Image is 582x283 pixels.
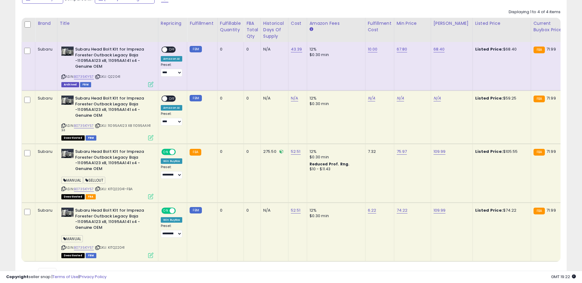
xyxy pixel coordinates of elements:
[95,187,133,191] span: | SKU: KITQ22041-FBA
[368,149,389,154] div: 7.32
[74,74,94,79] a: B0735K1Y57
[6,274,29,280] strong: Copyright
[83,177,105,184] span: SELLOUT
[75,47,150,71] b: Subaru Head Bolt KIt for Impreza Forester Outback Legacy Baja -11095AA123 x8, 11095AA141 x4 - Gen...
[190,207,202,213] small: FBM
[161,105,182,111] div: Amazon AI
[74,187,94,192] a: B0735K1Y57
[38,47,52,52] div: Subaru
[397,207,408,213] a: 74.22
[310,167,360,172] div: $10 - $11.43
[546,95,556,101] span: 71.99
[263,149,283,154] div: 275.50
[61,123,151,132] span: | SKU: 11095AA123 X8 11095AA141 X4
[161,165,183,179] div: Preset:
[475,149,503,154] b: Listed Price:
[220,47,239,52] div: 0
[61,235,83,242] span: MANUAL
[368,207,376,213] a: 6.22
[38,149,52,154] div: Subaru
[475,20,528,27] div: Listed Price
[86,253,97,258] span: FBM
[475,149,526,154] div: $105.55
[310,161,350,167] b: Reduced Prof. Rng.
[161,158,183,164] div: Win BuyBox
[475,95,503,101] b: Listed Price:
[161,217,183,223] div: Win BuyBox
[61,149,74,158] img: 51zmKmGRl4L._SL40_.jpg
[161,224,183,238] div: Preset:
[95,74,120,79] span: | SKU: Q22041
[310,20,363,27] div: Amazon Fees
[434,20,470,27] div: [PERSON_NAME]
[534,208,545,214] small: FBA
[61,135,85,141] span: All listings that are unavailable for purchase on Amazon for any reason other than out-of-stock
[310,96,360,101] div: 12%
[397,149,407,155] a: 75.97
[434,95,441,101] a: N/A
[534,47,545,53] small: FBA
[220,96,239,101] div: 0
[434,46,445,52] a: 68.40
[26,270,70,276] span: Show: entries
[434,149,446,155] a: 109.99
[190,95,202,101] small: FBM
[310,52,360,58] div: $0.30 min
[246,20,258,40] div: FBA Total Qty
[551,274,576,280] span: 2025-08-10 19:22 GMT
[60,20,156,27] div: Title
[79,274,106,280] a: Privacy Policy
[161,63,183,77] div: Preset:
[475,47,526,52] div: $68.40
[310,149,360,154] div: 12%
[161,112,183,126] div: Preset:
[74,123,94,128] a: B0735K1Y57
[534,20,565,33] div: Current Buybox Price
[534,149,545,156] small: FBA
[167,96,177,101] span: OFF
[368,46,378,52] a: 10.00
[475,208,526,213] div: $74.22
[310,47,360,52] div: 12%
[397,46,407,52] a: 67.80
[263,20,286,40] div: Historical Days Of Supply
[310,213,360,219] div: $0.30 min
[167,47,177,52] span: OFF
[38,20,55,27] div: Brand
[220,208,239,213] div: 0
[61,96,153,140] div: ASIN:
[74,245,94,250] a: B0735K1Y57
[534,96,545,102] small: FBA
[368,20,391,33] div: Fulfillment Cost
[162,149,170,155] span: ON
[310,208,360,213] div: 12%
[397,95,404,101] a: N/A
[86,194,96,199] span: FBA
[291,149,301,155] a: 52.51
[546,149,556,154] span: 71.99
[75,208,150,232] b: Subaru Head Bolt KIt for Impreza Forester Outback Legacy Baja -11095AA123 x8, 11095AA141 x4 - Gen...
[397,20,428,27] div: Min Price
[310,154,360,160] div: $0.30 min
[95,245,125,250] span: | SKU: KITQ22041
[162,208,170,213] span: ON
[75,96,150,120] b: Subaru Head Bolt KIt for Impreza Forester Outback Legacy Baja -11095AA123 x8, 11095AA141 x4 - Gen...
[291,20,304,27] div: Cost
[38,96,52,101] div: Subaru
[263,96,283,101] div: N/A
[220,20,241,33] div: Fulfillable Quantity
[310,27,313,32] small: Amazon Fees.
[263,208,283,213] div: N/A
[175,208,185,213] span: OFF
[161,20,185,27] div: Repricing
[246,47,256,52] div: 0
[546,46,556,52] span: 71.99
[246,208,256,213] div: 0
[52,274,79,280] a: Terms of Use
[475,207,503,213] b: Listed Price:
[61,47,74,56] img: 51zmKmGRl4L._SL40_.jpg
[61,96,74,105] img: 51zmKmGRl4L._SL40_.jpg
[61,208,153,257] div: ASIN:
[475,46,503,52] b: Listed Price:
[310,101,360,107] div: $0.30 min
